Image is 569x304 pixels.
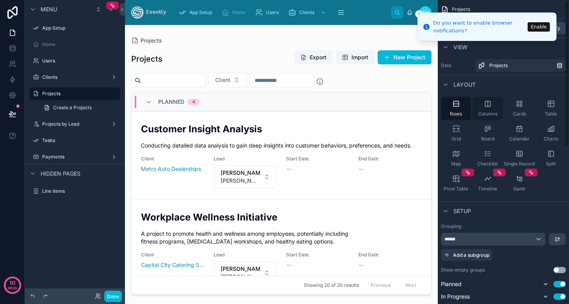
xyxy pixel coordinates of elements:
[504,147,534,170] button: Single Record
[30,38,120,51] a: Home
[42,58,119,64] label: Users
[131,6,166,19] img: App logo
[441,249,492,261] button: Add a subgroup
[473,147,503,170] button: Checklist
[219,5,251,20] a: Home
[42,121,108,127] label: Projects by Lead
[42,188,119,194] label: Line Items
[30,55,120,67] a: Users
[39,101,120,114] a: Create a Projects
[41,5,57,13] span: Menu
[504,122,534,145] button: Calendar
[104,291,122,302] button: Done
[528,22,550,32] button: Enable
[158,98,184,106] span: Planned
[42,25,119,31] label: App Setup
[453,43,467,51] span: View
[489,62,508,69] span: Projects
[189,9,212,16] span: App Setup
[441,122,471,145] button: Grid
[473,122,503,145] button: Board
[441,280,462,288] span: Planned
[176,5,218,20] a: App Setup
[453,252,489,258] span: Add a subgroup
[8,282,17,293] p: days
[536,122,566,145] button: Charts
[475,59,566,72] a: Projects
[30,118,120,130] a: Projects by Lead
[441,62,472,69] label: Data
[41,170,80,178] span: Hidden pages
[42,41,119,48] label: Home
[253,5,284,20] a: Users
[545,111,557,117] span: Table
[415,10,423,18] button: Close toast
[513,186,525,192] span: Gantt
[192,99,195,105] div: 4
[441,147,471,170] button: Map
[444,186,468,192] span: Pivot Table
[441,97,471,120] button: Rows
[9,279,15,287] p: 10
[30,71,120,84] a: Clients
[473,97,503,120] button: Columns
[450,111,462,117] span: Rows
[53,105,92,111] span: Create a Projects
[504,172,534,195] button: Gantt
[441,223,461,229] label: Grouping
[504,161,535,167] span: Single Record
[42,137,119,144] label: Tasks
[473,172,503,195] button: Timeline
[477,161,498,167] span: Checklist
[441,267,485,273] label: Show empty groups
[266,9,279,16] span: Users
[30,151,120,163] a: Payments
[30,185,120,197] a: Line Items
[544,136,558,142] span: Charts
[299,9,314,16] span: Clients
[478,111,498,117] span: Columns
[509,136,530,142] span: Calendar
[30,22,120,34] a: App Setup
[42,74,108,80] label: Clients
[451,136,461,142] span: Grid
[546,161,556,167] span: Split
[478,186,497,192] span: Timeline
[30,87,120,100] a: Projects
[536,97,566,120] button: Table
[30,134,120,147] a: Tasks
[42,91,116,97] label: Projects
[504,97,534,120] button: Cards
[232,9,246,16] span: Home
[481,136,494,142] span: Board
[513,111,526,117] span: Cards
[42,154,108,160] label: Payments
[441,172,471,195] button: Pivot Table
[536,147,566,170] button: Split
[433,19,525,34] div: Do you want to enable browser notifications?
[286,5,330,20] a: Clients
[453,207,471,215] span: Setup
[172,4,391,21] div: scrollable content
[451,161,461,167] span: Map
[453,81,476,89] span: Layout
[452,6,470,12] span: Projects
